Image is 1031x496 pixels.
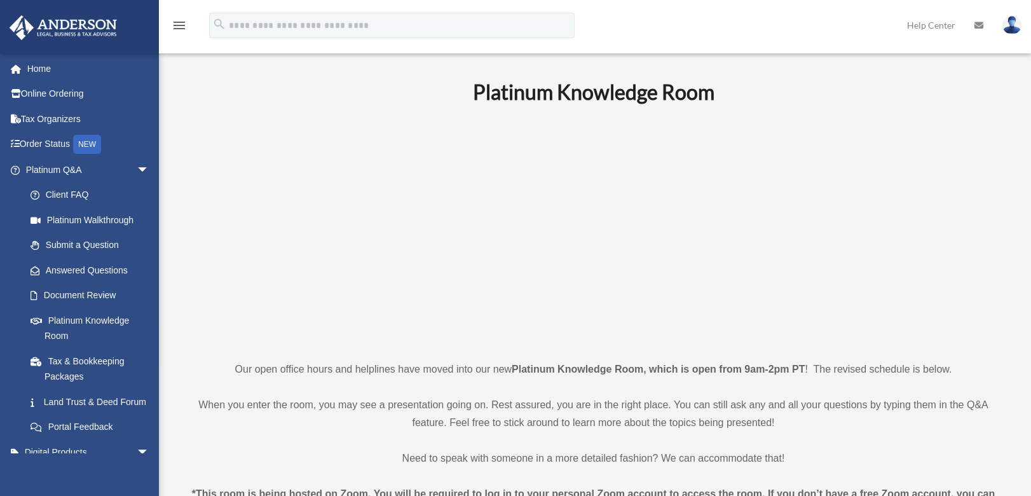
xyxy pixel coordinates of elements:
a: Platinum Knowledge Room [18,308,162,348]
div: NEW [73,135,101,154]
a: Document Review [18,283,168,308]
a: Answered Questions [18,258,168,283]
a: menu [172,22,187,33]
img: User Pic [1002,16,1021,34]
p: When you enter the room, you may see a presentation going on. Rest assured, you are in the right ... [181,396,1006,432]
a: Online Ordering [9,81,168,107]
a: Land Trust & Deed Forum [18,389,168,415]
a: Tax Organizers [9,106,168,132]
b: Platinum Knowledge Room [473,79,714,104]
span: arrow_drop_down [137,157,162,183]
a: Platinum Q&Aarrow_drop_down [9,157,168,183]
a: Platinum Walkthrough [18,207,168,233]
img: Anderson Advisors Platinum Portal [6,15,121,40]
a: Portal Feedback [18,415,168,440]
span: arrow_drop_down [137,439,162,465]
a: Digital Productsarrow_drop_down [9,439,168,465]
i: menu [172,18,187,33]
a: Tax & Bookkeeping Packages [18,348,168,389]
iframe: 231110_Toby_KnowledgeRoom [403,122,784,337]
a: Submit a Question [18,233,168,258]
a: Home [9,56,168,81]
a: Client FAQ [18,183,168,208]
p: Our open office hours and helplines have moved into our new ! The revised schedule is below. [181,361,1006,378]
p: Need to speak with someone in a more detailed fashion? We can accommodate that! [181,450,1006,467]
i: search [212,17,226,31]
a: Order StatusNEW [9,132,168,158]
strong: Platinum Knowledge Room, which is open from 9am-2pm PT [512,364,805,375]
